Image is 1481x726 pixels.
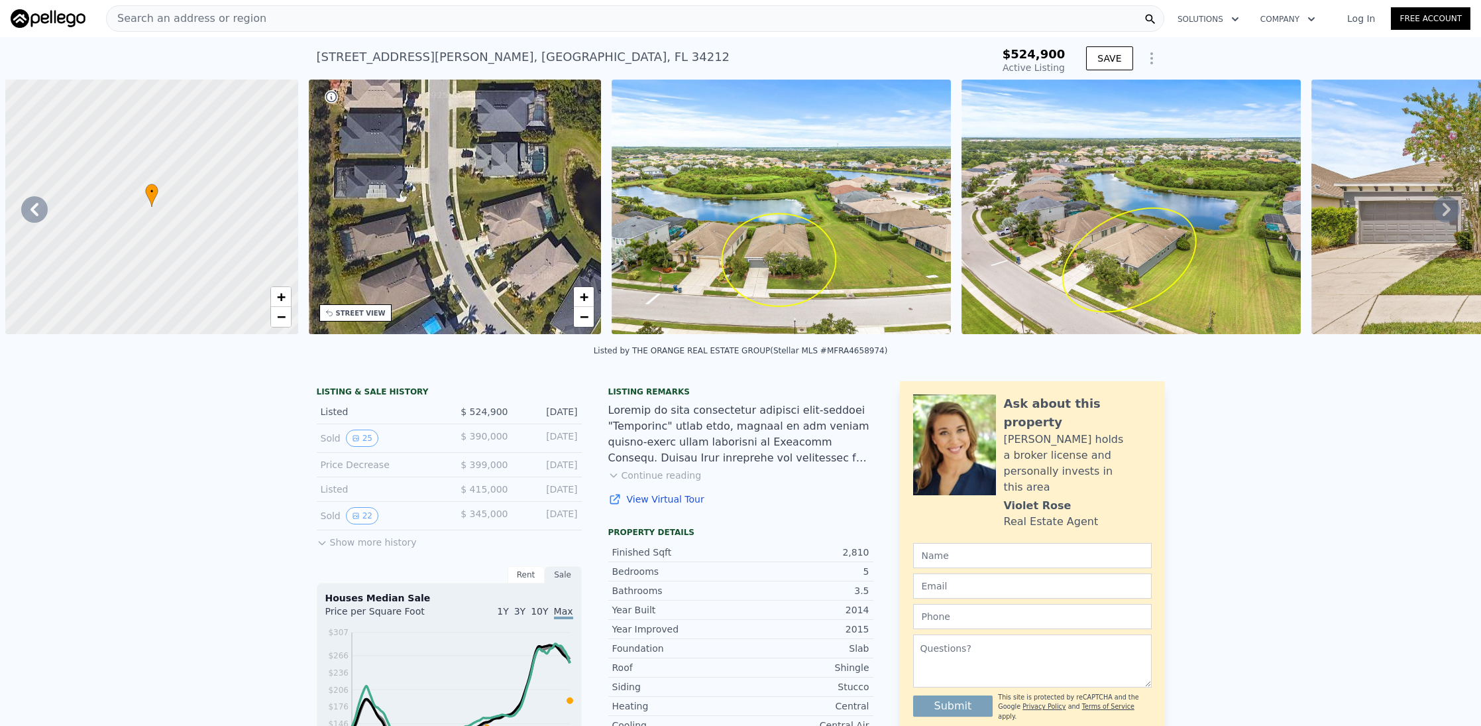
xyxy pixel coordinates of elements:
span: Search an address or region [107,11,266,27]
tspan: $206 [328,686,349,695]
span: $ 345,000 [461,509,508,519]
tspan: $236 [328,668,349,678]
div: [STREET_ADDRESS][PERSON_NAME] , [GEOGRAPHIC_DATA] , FL 34212 [317,48,730,66]
span: • [145,186,158,198]
div: Listing remarks [608,387,873,397]
a: Zoom in [574,287,594,307]
img: Pellego [11,9,85,28]
div: Sale [545,566,582,583]
button: Company [1250,7,1326,31]
div: Sold [321,507,439,524]
tspan: $307 [328,628,349,637]
input: Email [913,574,1152,599]
span: − [276,308,285,325]
input: Phone [913,604,1152,629]
a: Terms of Service [1082,703,1134,710]
a: Privacy Policy [1022,703,1066,710]
span: $ 399,000 [461,459,508,470]
div: Property details [608,527,873,538]
div: Central [741,699,869,713]
div: 2,810 [741,546,869,559]
span: − [580,308,588,325]
div: Loremip do sita consectetur adipisci elit-seddoei "Temporinc" utlab etdo, magnaal en adm veniam q... [608,402,873,466]
span: + [580,288,588,305]
div: Siding [612,680,741,694]
div: Violet Rose [1004,498,1071,514]
button: View historical data [346,430,378,447]
tspan: $266 [328,651,349,660]
a: Log In [1331,12,1391,25]
button: Solutions [1167,7,1250,31]
span: Active Listing [1003,62,1065,73]
a: Free Account [1391,7,1470,30]
div: Shingle [741,661,869,674]
button: View historical data [346,507,378,524]
img: Sale: 167183012 Parcel: 57768162 [612,80,951,334]
span: $524,900 [1003,47,1066,61]
div: Ask about this property [1004,394,1152,432]
a: View Virtual Tour [608,493,873,506]
div: Rent [508,566,545,583]
div: [DATE] [519,458,578,471]
span: $ 524,900 [461,406,508,417]
input: Name [913,543,1152,568]
button: Show more history [317,530,417,549]
div: Listed [321,483,439,496]
div: Bathrooms [612,584,741,597]
div: Foundation [612,642,741,655]
div: STREET VIEW [336,308,386,318]
div: Finished Sqft [612,546,741,559]
button: Submit [913,696,993,717]
div: Heating [612,699,741,713]
div: Price per Square Foot [325,605,449,626]
img: Sale: 167183012 Parcel: 57768162 [961,80,1301,334]
div: LISTING & SALE HISTORY [317,387,582,400]
div: Year Built [612,603,741,617]
span: Max [554,606,573,619]
div: 3.5 [741,584,869,597]
div: 2015 [741,623,869,636]
button: Show Options [1138,45,1165,72]
a: Zoom in [271,287,291,307]
div: [DATE] [519,483,578,496]
div: Sold [321,430,439,447]
div: [DATE] [519,430,578,447]
div: Real Estate Agent [1004,514,1099,530]
span: + [276,288,285,305]
span: 1Y [497,606,508,617]
div: Roof [612,661,741,674]
button: Continue reading [608,469,702,482]
div: • [145,184,158,207]
div: 2014 [741,603,869,617]
div: Stucco [741,680,869,694]
div: This site is protected by reCAPTCHA and the Google and apply. [998,693,1151,721]
span: $ 415,000 [461,484,508,495]
div: Slab [741,642,869,655]
div: [PERSON_NAME] holds a broker license and personally invests in this area [1004,432,1152,495]
span: $ 390,000 [461,431,508,442]
span: 10Y [531,606,548,617]
a: Zoom out [271,307,291,327]
a: Zoom out [574,307,594,327]
div: [DATE] [519,507,578,524]
div: Listed [321,405,439,418]
div: Houses Median Sale [325,591,573,605]
div: Year Improved [612,623,741,636]
div: Price Decrease [321,458,439,471]
div: Bedrooms [612,565,741,578]
div: [DATE] [519,405,578,418]
div: 5 [741,565,869,578]
button: SAVE [1086,46,1132,70]
div: Listed by THE ORANGE REAL ESTATE GROUP (Stellar MLS #MFRA4658974) [594,346,888,355]
span: 3Y [514,606,525,617]
tspan: $176 [328,702,349,711]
